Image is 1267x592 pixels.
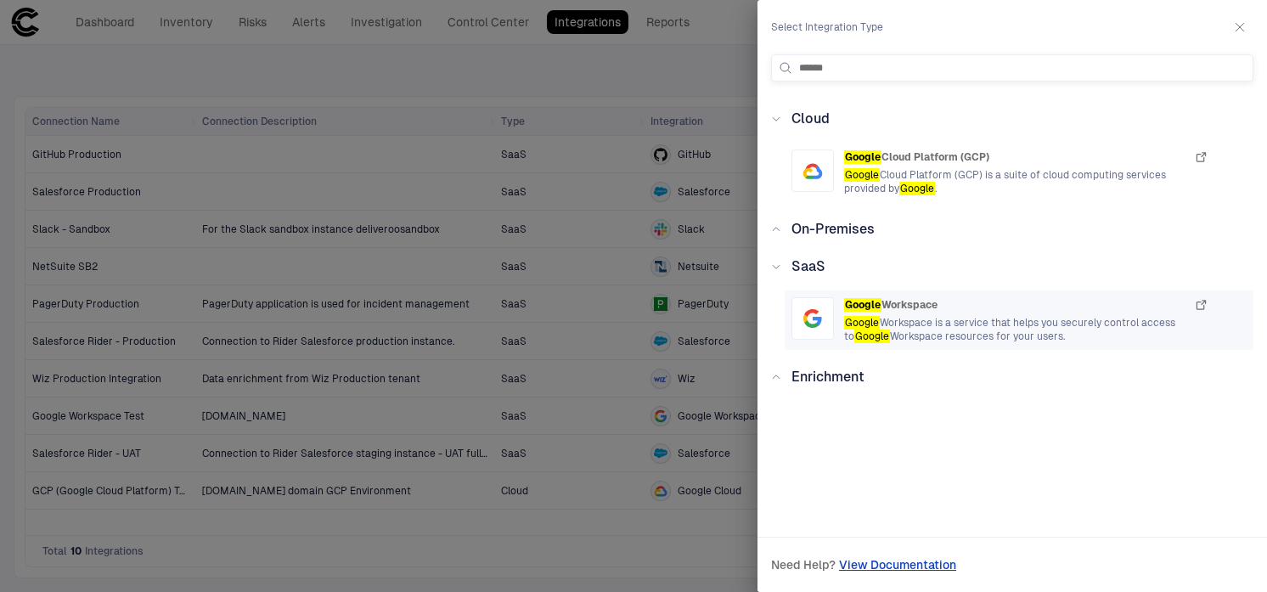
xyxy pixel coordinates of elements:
mark: Google [844,150,881,164]
mark: Google [844,298,881,312]
span: Cloud [791,110,830,127]
div: Cloud [771,109,1253,129]
span: Enrichment [791,369,864,385]
mark: Google [854,330,890,343]
mark: Google [899,182,935,195]
span: On-Premises [791,221,875,237]
span: Workspace is a service that helps you securely control access to Workspace resources for your users. [844,316,1208,343]
a: View Documentation [839,555,956,575]
div: Google Cloud [802,161,823,181]
span: Cloud Platform (GCP) [844,150,989,164]
span: Select Integration Type [771,20,883,34]
div: On-Premises [771,219,1253,240]
mark: Google [844,316,880,330]
span: View Documentation [839,558,956,572]
div: Enrichment [771,367,1253,387]
span: Need Help? [771,557,836,572]
div: SaaS [771,257,1253,277]
span: SaaS [791,258,825,274]
div: Google Workspace [802,308,823,329]
mark: Google [844,168,880,182]
span: Workspace [844,298,938,312]
span: Cloud Platform (GCP) is a suite of cloud computing services provided by . [844,168,1208,195]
